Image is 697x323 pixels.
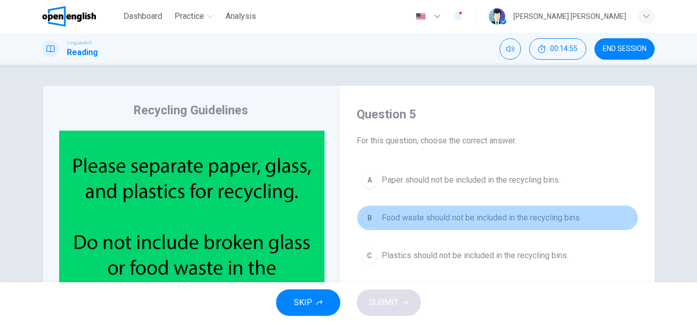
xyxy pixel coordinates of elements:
img: Profile picture [489,8,505,24]
span: Dashboard [123,10,162,22]
span: For this question, choose the correct answer. [357,135,638,147]
span: SKIP [294,295,312,310]
span: Paper should not be included in the recycling bins. [382,174,560,186]
button: END SESSION [594,38,655,60]
div: Mute [500,38,521,60]
div: C [361,247,378,264]
button: SKIP [276,289,340,316]
button: 00:14:55 [529,38,586,60]
h4: Recycling Guidelines [133,102,248,118]
div: [PERSON_NAME] [PERSON_NAME] [513,10,626,22]
span: Food waste should not be included in the recycling bins. [382,212,581,224]
span: Linguaskill [67,39,92,46]
span: Plastics should not be included in the recycling bins. [382,250,568,262]
h4: Question 5 [357,106,638,122]
h1: Reading [67,46,98,59]
button: Analysis [221,7,260,26]
button: Practice [170,7,217,26]
img: OpenEnglish logo [42,6,96,27]
span: Practice [175,10,204,22]
span: 00:14:55 [550,45,578,53]
div: B [361,210,378,226]
span: Analysis [226,10,256,22]
button: Dashboard [119,7,166,26]
div: Hide [529,38,586,60]
a: OpenEnglish logo [42,6,119,27]
div: A [361,172,378,188]
button: BFood waste should not be included in the recycling bins. [357,205,638,231]
img: en [414,13,427,20]
button: CPlastics should not be included in the recycling bins. [357,243,638,268]
button: APaper should not be included in the recycling bins. [357,167,638,193]
span: END SESSION [603,45,646,53]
